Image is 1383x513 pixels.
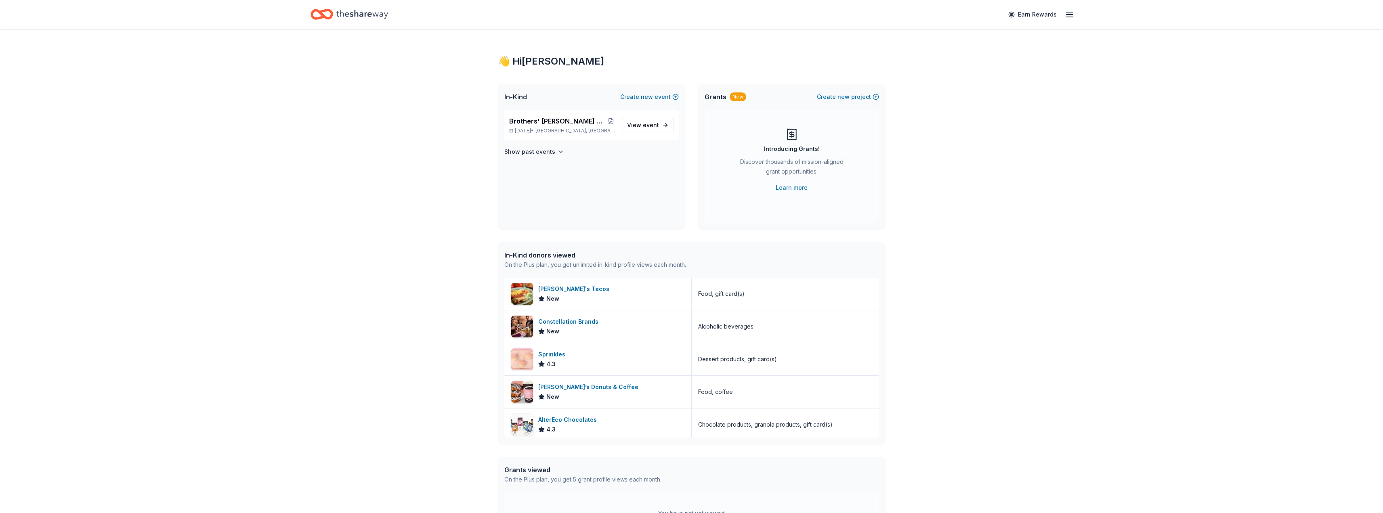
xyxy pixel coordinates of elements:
[538,350,569,359] div: Sprinkles
[698,387,733,397] div: Food, coffee
[620,92,679,102] button: Createnewevent
[511,348,533,370] img: Image for Sprinkles
[730,92,746,101] div: New
[504,260,686,270] div: On the Plus plan, you get unlimited in-kind profile views each month.
[538,317,602,327] div: Constellation Brands
[504,147,564,157] button: Show past events
[698,289,745,299] div: Food, gift card(s)
[509,128,615,134] p: [DATE] •
[698,322,753,331] div: Alcoholic beverages
[837,92,850,102] span: new
[538,415,600,425] div: AlterEco Chocolates
[504,250,686,260] div: In-Kind donors viewed
[627,120,659,130] span: View
[511,316,533,337] img: Image for Constellation Brands
[546,294,559,304] span: New
[698,420,833,429] div: Chocolate products, granola products, gift card(s)
[504,92,527,102] span: In-Kind
[511,414,533,436] img: Image for AlterEco Chocolates
[504,147,555,157] h4: Show past events
[643,121,659,128] span: event
[1003,7,1062,22] a: Earn Rewards
[776,183,808,193] a: Learn more
[698,354,777,364] div: Dessert products, gift card(s)
[546,425,556,434] span: 4.3
[641,92,653,102] span: new
[705,92,726,102] span: Grants
[311,5,388,24] a: Home
[538,382,642,392] div: [PERSON_NAME]’s Donuts & Coffee
[622,118,674,132] a: View event
[538,284,613,294] div: [PERSON_NAME]'s Tacos
[535,128,615,134] span: [GEOGRAPHIC_DATA], [GEOGRAPHIC_DATA]
[504,475,661,484] div: On the Plus plan, you get 5 grant profile views each month.
[509,116,607,126] span: Brothers' [PERSON_NAME] Mistletoe & Mezze Fundraiser
[764,144,820,154] div: Introducing Grants!
[817,92,879,102] button: Createnewproject
[504,465,661,475] div: Grants viewed
[511,283,533,305] img: Image for Rudy's Tacos
[546,392,559,402] span: New
[498,55,886,68] div: 👋 Hi [PERSON_NAME]
[511,381,533,403] img: Image for Stan’s Donuts & Coffee
[546,359,556,369] span: 4.3
[546,327,559,336] span: New
[737,157,847,180] div: Discover thousands of mission-aligned grant opportunities.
